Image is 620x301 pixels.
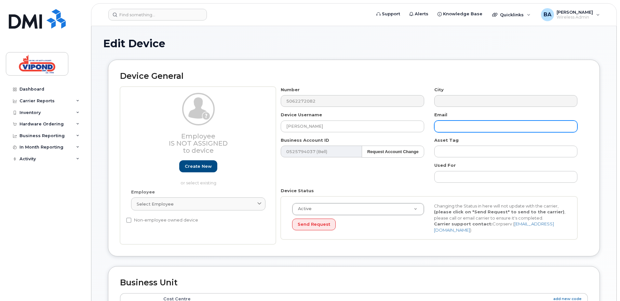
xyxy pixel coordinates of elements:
span: Select employee [137,201,174,207]
a: [EMAIL_ADDRESS][DOMAIN_NAME] [434,221,554,233]
div: Changing the Status in here will not update with the carrier, , please call or email carrier to e... [429,203,571,233]
label: City [434,87,444,93]
strong: (please click on "Send Request" to send to the carrier) [434,209,564,214]
label: Used For [434,162,456,168]
span: Active [294,206,312,212]
button: Send Request [292,219,336,231]
h2: Business Unit [120,278,588,287]
h2: Device General [120,72,588,81]
strong: Carrier support contact: [434,221,492,226]
label: Device Status [281,188,314,194]
label: Asset Tag [434,137,459,143]
label: Number [281,87,300,93]
label: Email [434,112,447,118]
label: Business Account ID [281,137,329,143]
label: Device Username [281,112,322,118]
h3: Employee [131,133,265,154]
label: Employee [131,189,155,195]
a: Active [292,203,424,215]
label: Non-employee owned device [126,216,198,224]
a: Select employee [131,197,265,210]
strong: Request Account Change [367,149,419,154]
button: Request Account Change [362,146,424,158]
span: to device [183,147,214,154]
h1: Edit Device [103,38,605,49]
a: Create new [179,160,217,172]
input: Non-employee owned device [126,218,131,223]
span: Is not assigned [169,139,228,147]
p: or select existing [131,180,265,186]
